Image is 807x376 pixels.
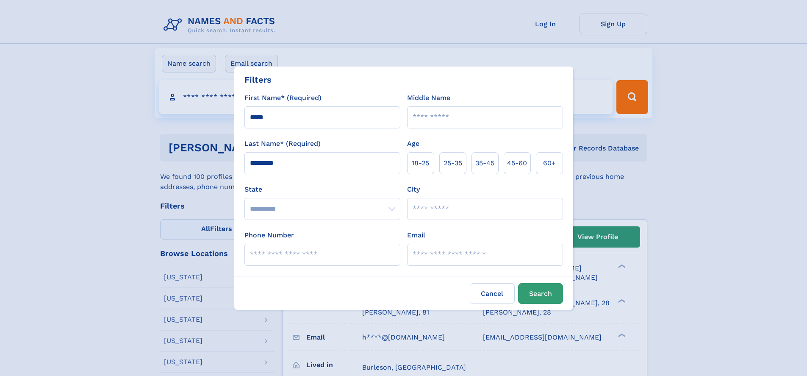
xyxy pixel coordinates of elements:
[407,139,419,149] label: Age
[507,158,527,168] span: 45‑60
[407,93,450,103] label: Middle Name
[475,158,494,168] span: 35‑45
[518,283,563,304] button: Search
[244,139,321,149] label: Last Name* (Required)
[543,158,556,168] span: 60+
[244,93,322,103] label: First Name* (Required)
[444,158,462,168] span: 25‑35
[407,230,425,240] label: Email
[407,184,420,195] label: City
[470,283,515,304] label: Cancel
[244,184,400,195] label: State
[244,230,294,240] label: Phone Number
[244,73,272,86] div: Filters
[412,158,429,168] span: 18‑25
